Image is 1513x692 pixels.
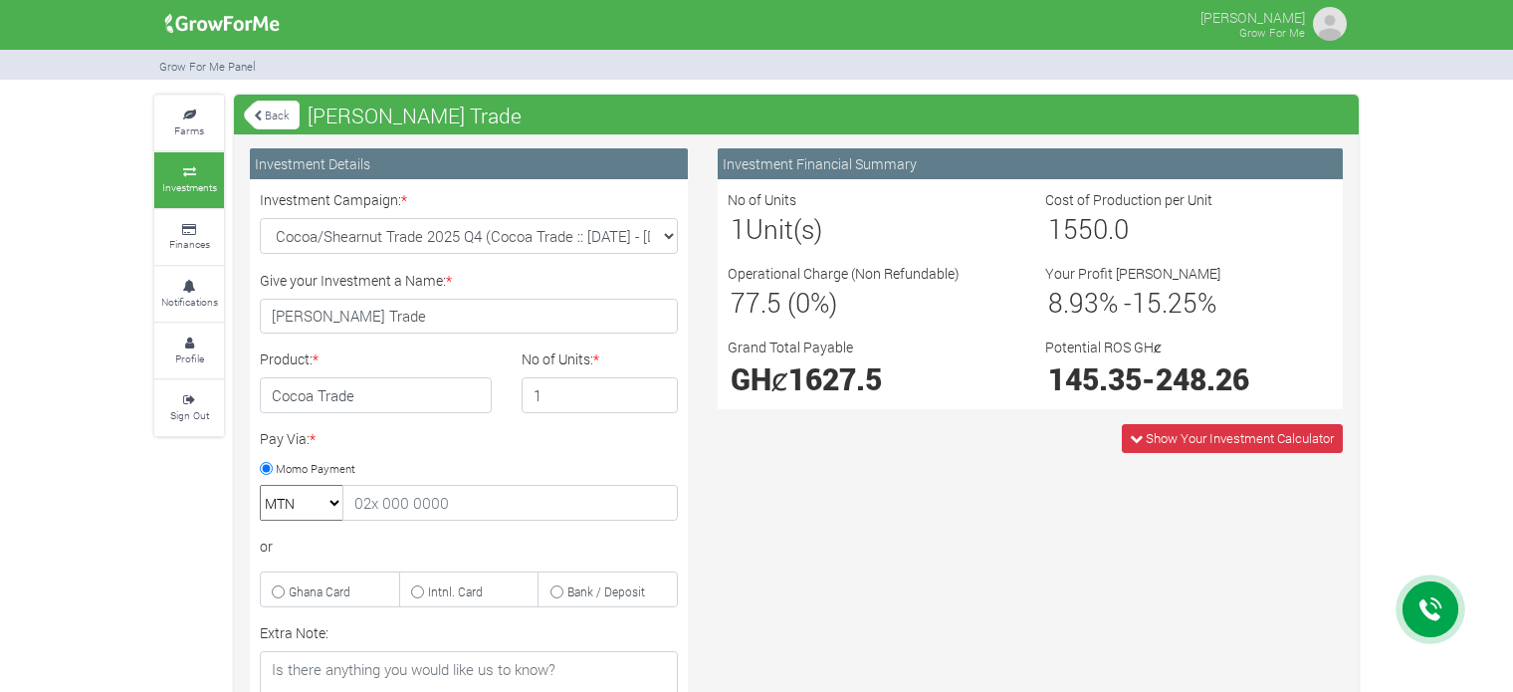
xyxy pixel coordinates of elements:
[1146,429,1334,447] span: Show Your Investment Calculator
[1045,337,1162,357] label: Potential ROS GHȼ
[260,299,678,335] input: Investment Name/Title
[1156,358,1249,398] span: 248.26
[1048,285,1099,320] span: 8.93
[731,211,746,246] span: 1
[154,210,224,265] a: Finances
[260,536,678,557] div: or
[522,348,599,369] label: No of Units:
[303,96,527,135] span: [PERSON_NAME] Trade
[250,148,688,179] div: Investment Details
[276,460,355,475] small: Momo Payment
[154,152,224,207] a: Investments
[159,59,256,74] small: Grow For Me Panel
[260,270,452,291] label: Give your Investment a Name:
[175,351,204,365] small: Profile
[788,358,882,398] span: 1627.5
[289,583,350,599] small: Ghana Card
[411,585,424,598] input: Intnl. Card
[731,213,1012,245] h3: Unit(s)
[158,4,287,44] img: growforme image
[1045,263,1220,284] label: Your Profit [PERSON_NAME]
[1045,189,1212,210] label: Cost of Production per Unit
[342,485,678,521] input: 02x 000 0000
[1048,360,1330,396] h2: -
[154,324,224,378] a: Profile
[169,237,210,251] small: Finances
[260,462,273,475] input: Momo Payment
[1048,211,1129,246] span: 1550.0
[161,295,218,309] small: Notifications
[728,189,796,210] label: No of Units
[154,267,224,322] a: Notifications
[728,337,853,357] label: Grand Total Payable
[731,360,1012,396] h2: GHȼ
[1310,4,1350,44] img: growforme image
[260,189,407,210] label: Investment Campaign:
[428,583,483,599] small: Intnl. Card
[718,148,1343,179] div: Investment Financial Summary
[170,408,209,422] small: Sign Out
[162,180,217,194] small: Investments
[728,263,960,284] label: Operational Charge (Non Refundable)
[154,96,224,150] a: Farms
[260,622,328,643] label: Extra Note:
[1239,25,1305,40] small: Grow For Me
[550,585,563,598] input: Bank / Deposit
[1200,4,1305,28] p: [PERSON_NAME]
[1048,287,1330,319] h3: % - %
[154,380,224,435] a: Sign Out
[260,348,319,369] label: Product:
[1048,358,1142,398] span: 145.35
[272,585,285,598] input: Ghana Card
[731,285,837,320] span: 77.5 (0%)
[1132,285,1197,320] span: 15.25
[244,99,300,131] a: Back
[260,428,316,449] label: Pay Via:
[260,377,492,413] h4: Cocoa Trade
[174,123,204,137] small: Farms
[567,583,645,599] small: Bank / Deposit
